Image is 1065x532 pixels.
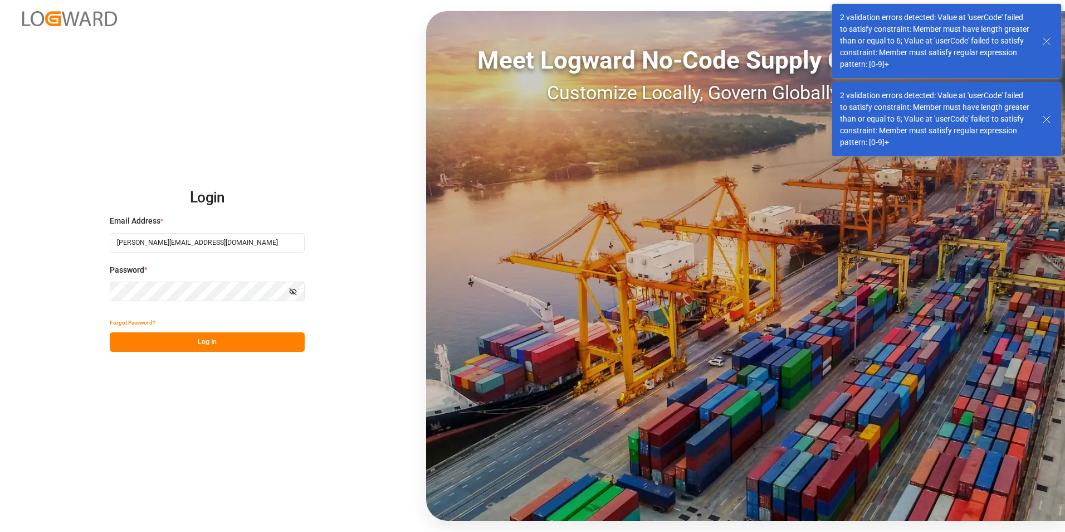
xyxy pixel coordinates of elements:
input: Enter your email [110,233,305,253]
button: Forgot Password? [110,313,155,332]
h2: Login [110,180,305,216]
span: Password [110,264,144,276]
button: Log In [110,332,305,352]
div: 2 validation errors detected: Value at 'userCode' failed to satisfy constraint: Member must have ... [840,12,1032,70]
img: Logward_new_orange.png [22,11,117,26]
div: 2 validation errors detected: Value at 'userCode' failed to satisfy constraint: Member must have ... [840,90,1032,148]
span: Email Address [110,215,160,227]
div: Customize Locally, Govern Globally, Deliver Fast [426,79,1065,107]
div: Meet Logward No-Code Supply Chain Execution: [426,42,1065,79]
